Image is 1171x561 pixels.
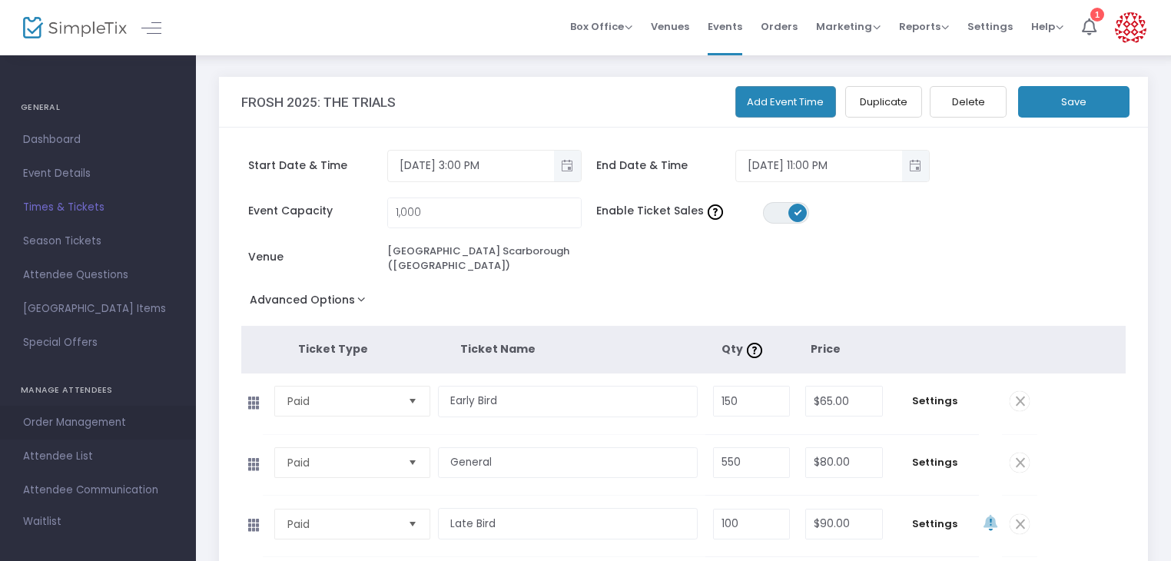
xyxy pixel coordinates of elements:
[899,19,949,34] span: Reports
[23,198,173,217] span: Times & Tickets
[402,448,423,477] button: Select
[21,375,175,406] h4: MANAGE ATTENDEES
[811,341,841,357] span: Price
[248,158,387,174] span: Start Date & Time
[794,208,802,216] span: ON
[248,249,387,265] span: Venue
[806,387,882,416] input: Price
[438,386,697,417] input: Enter a ticket type name. e.g. General Admission
[23,333,173,353] span: Special Offers
[570,19,632,34] span: Box Office
[287,516,396,532] span: Paid
[930,86,1007,118] button: Delete
[241,95,396,110] h3: FROSH 2025: THE TRIALS
[967,7,1013,46] span: Settings
[287,393,396,409] span: Paid
[1090,8,1104,22] div: 1
[722,341,766,357] span: Qty
[23,265,173,285] span: Attendee Questions
[23,514,61,529] span: Waitlist
[388,153,554,178] input: Select date & time
[248,203,387,219] span: Event Capacity
[596,158,735,174] span: End Date & Time
[845,86,922,118] button: Duplicate
[21,92,175,123] h4: GENERAL
[708,7,742,46] span: Events
[23,231,173,251] span: Season Tickets
[816,19,881,34] span: Marketing
[736,153,902,178] input: Select date & time
[23,446,173,466] span: Attendee List
[23,130,173,150] span: Dashboard
[761,7,798,46] span: Orders
[902,151,929,181] button: Toggle popup
[898,393,971,409] span: Settings
[747,343,762,358] img: question-mark
[402,387,423,416] button: Select
[23,164,173,184] span: Event Details
[438,447,697,479] input: Enter a ticket type name. e.g. General Admission
[23,480,173,500] span: Attendee Communication
[460,341,536,357] span: Ticket Name
[806,510,882,539] input: Price
[438,508,697,539] input: Enter a ticket type name. e.g. General Admission
[23,413,173,433] span: Order Management
[1018,86,1130,118] button: Save
[298,341,368,357] span: Ticket Type
[735,86,837,118] button: Add Event Time
[898,516,971,532] span: Settings
[387,244,582,274] div: [GEOGRAPHIC_DATA] Scarborough ([GEOGRAPHIC_DATA])
[651,7,689,46] span: Venues
[596,203,763,219] span: Enable Ticket Sales
[287,455,396,470] span: Paid
[402,510,423,539] button: Select
[1031,19,1063,34] span: Help
[708,204,723,220] img: question-mark
[241,289,380,317] button: Advanced Options
[23,299,173,319] span: [GEOGRAPHIC_DATA] Items
[554,151,581,181] button: Toggle popup
[898,455,971,470] span: Settings
[806,448,882,477] input: Price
